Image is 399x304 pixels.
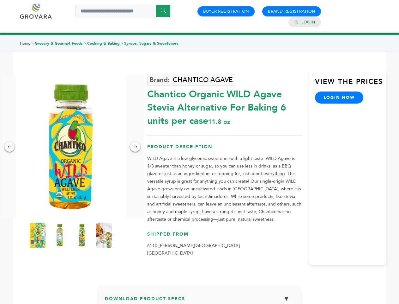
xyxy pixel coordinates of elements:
a: Login [301,19,315,25]
a: Buyer Registration [203,9,249,14]
h3: View the Prices [315,77,386,92]
img: Chantico Organic WILD Agave - Stevia Alternative For Baking 6 units per case 11.8 oz Product Label [30,223,45,248]
div: Chantico Organic WILD Agave Stevia Alternative For Baking 6 units per case [147,85,302,128]
a: Grocery & Gourmet Foods [35,41,83,46]
h3: Shipped From [147,231,302,242]
img: Chantico Organic WILD Agave - Stevia Alternative For Baking 6 units per case 11.8 oz [96,223,112,248]
a: Home [20,41,30,46]
a: Cooking & Baking [87,41,120,46]
input: Search a product or brand... [76,5,170,17]
a: login now [315,92,364,104]
span: 11.8 oz [208,117,230,126]
h3: Product Description [147,144,302,155]
div: ← [4,142,15,152]
p: 6110 [PERSON_NAME][GEOGRAPHIC_DATA] [GEOGRAPHIC_DATA] [147,242,302,257]
span: > [121,41,123,46]
span: > [31,41,34,46]
img: Chantico Organic WILD Agave - Stevia Alternative For Baking 6 units per case 11.8 oz Nutrition Info [52,223,68,248]
img: Chantico Organic WILD Agave - Stevia Alternative For Baking 6 units per case 11.8 oz [16,75,126,218]
a: CHANTICO AGAVE [147,74,235,86]
a: Brand Registration [268,9,315,14]
img: Chantico Organic WILD Agave - Stevia Alternative For Baking 6 units per case 11.8 oz [74,223,90,248]
p: WILD Agave is a low-glycemic sweetener with a light taste. WILD Agave is 1/3 sweeter than honey o... [147,155,302,223]
a: Syrups, Sugars & Sweeteners [124,41,178,46]
span: > [84,41,86,46]
div: → [130,142,140,152]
